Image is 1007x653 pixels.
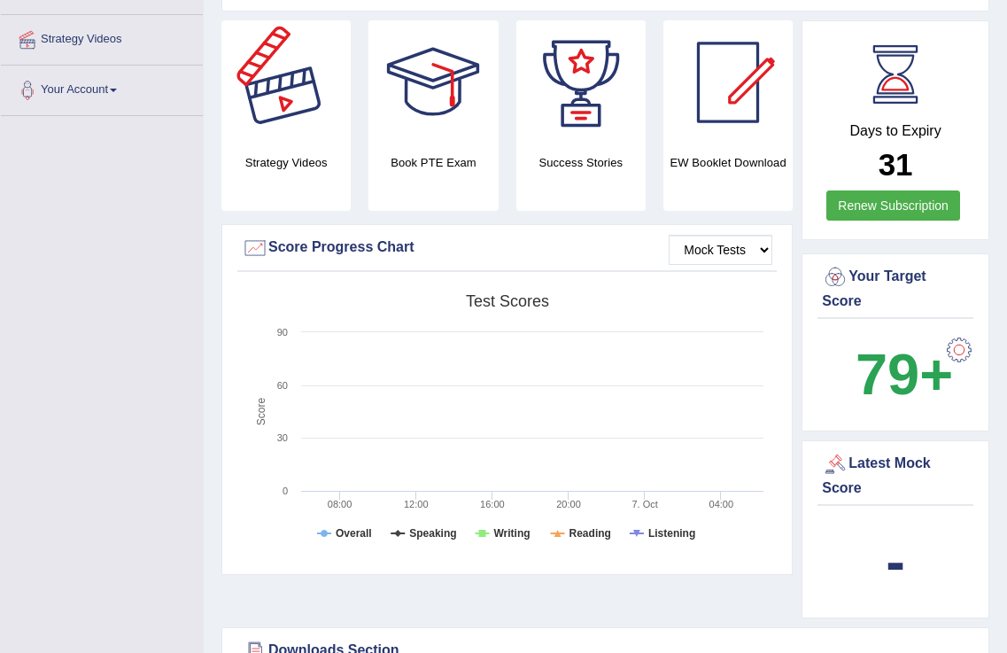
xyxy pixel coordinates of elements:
[277,380,288,391] text: 60
[409,527,456,540] tspan: Speaking
[631,499,657,509] tspan: 7. Oct
[277,327,288,338] text: 90
[277,432,288,443] text: 30
[886,529,905,594] b: -
[368,153,498,172] h4: Book PTE Exam
[283,486,288,496] text: 0
[709,499,734,509] text: 04:00
[1,15,203,59] a: Strategy Videos
[822,264,969,312] div: Your Target Score
[480,499,505,509] text: 16:00
[556,499,581,509] text: 20:00
[1,66,203,110] a: Your Account
[663,153,793,172] h4: EW Booklet Download
[569,527,611,540] tspan: Reading
[856,342,953,407] b: 79+
[255,398,267,426] tspan: Score
[466,292,549,310] tspan: Test scores
[242,235,772,261] div: Score Progress Chart
[822,123,969,139] h4: Days to Expiry
[516,153,646,172] h4: Success Stories
[336,527,372,540] tspan: Overall
[879,147,913,182] b: 31
[404,499,429,509] text: 12:00
[826,190,960,221] a: Renew Subscription
[221,153,351,172] h4: Strategy Videos
[822,451,969,499] div: Latest Mock Score
[648,527,695,540] tspan: Listening
[493,527,530,540] tspan: Writing
[328,499,352,509] text: 08:00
